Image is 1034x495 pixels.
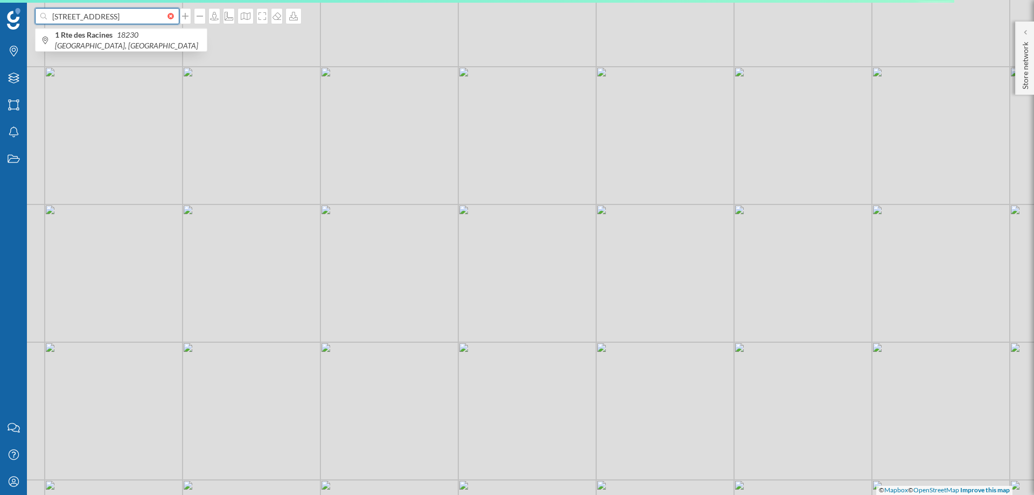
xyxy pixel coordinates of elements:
[876,486,1012,495] div: © ©
[55,30,115,39] b: 1 Rte des Racines
[55,30,198,50] i: 18230 [GEOGRAPHIC_DATA], [GEOGRAPHIC_DATA]
[1020,38,1031,89] p: Store network
[884,486,908,494] a: Mapbox
[7,8,20,30] img: Geoblink Logo
[23,8,61,17] span: Soporte
[960,486,1010,494] a: Improve this map
[913,486,959,494] a: OpenStreetMap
